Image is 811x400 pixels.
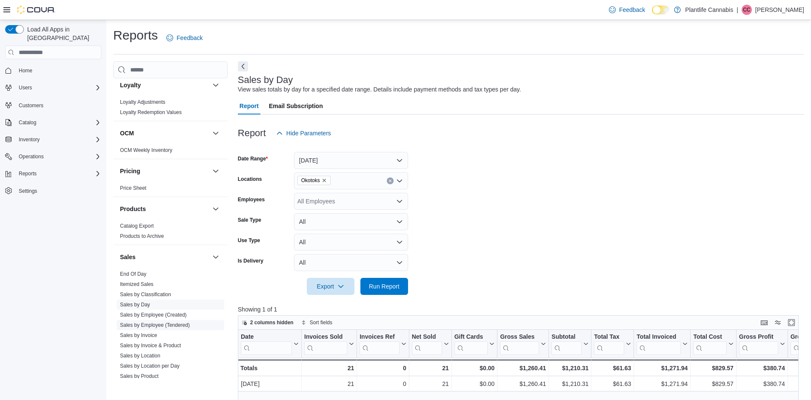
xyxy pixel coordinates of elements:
button: Inventory [15,134,43,145]
span: Customers [15,100,101,110]
div: Subtotal [551,333,582,355]
button: All [294,213,408,230]
span: Sales by Employee (Created) [120,311,187,318]
button: Open list of options [396,198,403,205]
p: [PERSON_NAME] [755,5,804,15]
div: Date [241,333,292,355]
button: Users [15,83,35,93]
button: OCM [120,129,209,137]
span: Report [240,97,259,114]
span: Operations [19,153,44,160]
div: Gift Card Sales [454,333,488,355]
div: OCM [113,145,228,159]
span: Feedback [177,34,203,42]
h3: Sales by Day [238,75,293,85]
a: Catalog Export [120,223,154,229]
h3: Sales [120,253,136,261]
div: $829.57 [693,379,733,389]
a: Sales by Invoice [120,332,157,338]
button: Operations [2,151,105,163]
button: All [294,234,408,251]
button: All [294,254,408,271]
a: Settings [15,186,40,196]
button: [DATE] [294,152,408,169]
div: $1,210.31 [551,379,588,389]
div: Subtotal [551,333,582,341]
button: Display options [773,317,783,328]
a: Home [15,66,36,76]
h3: Pricing [120,167,140,175]
button: Sales [120,253,209,261]
span: Sales by Classification [120,291,171,298]
div: [DATE] [241,379,299,389]
span: Sales by Location [120,352,160,359]
span: Reports [19,170,37,177]
a: End Of Day [120,271,146,277]
div: Totals [240,363,299,373]
div: $1,271.94 [637,363,688,373]
label: Sale Type [238,217,261,223]
button: Export [307,278,354,295]
span: Feedback [619,6,645,14]
button: Inventory [2,134,105,146]
h1: Reports [113,27,158,44]
span: Loyalty Redemption Values [120,109,182,116]
div: 21 [304,363,354,373]
div: Total Invoiced [637,333,681,341]
div: $829.57 [693,363,733,373]
div: $0.00 [454,363,494,373]
span: Sales by Invoice [120,332,157,339]
span: Sales by Employee (Tendered) [120,322,190,329]
h3: Report [238,128,266,138]
div: Pricing [113,183,228,197]
span: Home [19,67,32,74]
div: 0 [360,379,406,389]
div: Products [113,221,228,245]
button: Sort fields [298,317,336,328]
span: Email Subscription [269,97,323,114]
div: Total Tax [594,333,624,341]
div: Invoices Sold [304,333,347,341]
div: Gross Profit [739,333,778,355]
h3: OCM [120,129,134,137]
label: Employees [238,196,265,203]
label: Date Range [238,155,268,162]
button: 2 columns hidden [238,317,297,328]
div: 0 [360,363,406,373]
p: Plantlife Cannabis [685,5,733,15]
a: Products to Archive [120,233,164,239]
button: Pricing [211,166,221,176]
label: Is Delivery [238,257,263,264]
span: Home [15,65,101,76]
span: Hide Parameters [286,129,331,137]
button: Date [241,333,299,355]
h3: Products [120,205,146,213]
div: $380.74 [739,363,785,373]
span: Users [15,83,101,93]
span: Run Report [369,282,400,291]
a: Loyalty Adjustments [120,99,166,105]
button: Users [2,82,105,94]
button: Pricing [120,167,209,175]
button: Clear input [387,177,394,184]
span: Catalog Export [120,223,154,229]
span: Sales by Day [120,301,150,308]
input: Dark Mode [652,6,670,14]
span: CC [743,5,750,15]
span: Okotoks [297,176,331,185]
div: 21 [304,379,354,389]
button: Settings [2,185,105,197]
h3: Loyalty [120,81,141,89]
span: Export [312,278,349,295]
a: Sales by Location per Day [120,363,180,369]
p: Showing 1 of 1 [238,305,804,314]
a: Sales by Classification [120,291,171,297]
nav: Complex example [5,61,101,219]
button: Reports [15,169,40,179]
div: Invoices Sold [304,333,347,355]
a: Sales by Product [120,373,159,379]
button: Next [238,61,248,71]
span: Sales by Location per Day [120,363,180,369]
